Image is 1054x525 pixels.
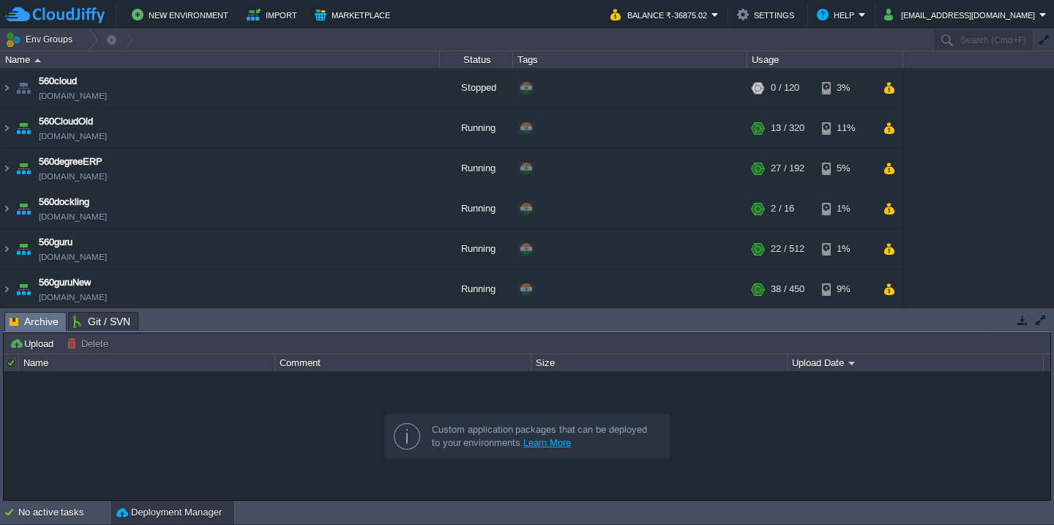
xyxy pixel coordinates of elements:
[39,290,107,305] a: [DOMAIN_NAME]
[771,269,804,309] div: 38 / 450
[610,6,711,23] button: Balance ₹-36875.02
[10,313,59,331] span: Archive
[39,74,77,89] a: 560cloud
[514,51,747,68] div: Tags
[39,250,107,264] a: [DOMAIN_NAME]
[39,114,93,129] a: 560CloudOld
[73,313,130,330] span: Git / SVN
[67,337,113,350] button: Delete
[20,354,274,371] div: Name
[10,337,58,350] button: Upload
[39,89,107,103] a: [DOMAIN_NAME]
[13,229,34,269] img: AMDAwAAAACH5BAEAAAAALAAAAAABAAEAAAICRAEAOw==
[822,229,870,269] div: 1%
[247,6,302,23] button: Import
[5,6,105,24] img: CloudJiffy
[276,354,531,371] div: Comment
[817,6,859,23] button: Help
[39,195,89,209] a: 560dockling
[771,189,794,228] div: 2 / 16
[440,149,513,188] div: Running
[432,423,657,450] div: Custom application packages that can be deployed to your environments.
[13,149,34,188] img: AMDAwAAAACH5BAEAAAAALAAAAAABAAEAAAICRAEAOw==
[39,275,91,290] a: 560guruNew
[39,235,72,250] a: 560guru
[532,354,787,371] div: Size
[440,229,513,269] div: Running
[822,108,870,148] div: 11%
[440,108,513,148] div: Running
[1,68,12,108] img: AMDAwAAAACH5BAEAAAAALAAAAAABAAEAAAICRAEAOw==
[13,108,34,148] img: AMDAwAAAACH5BAEAAAAALAAAAAABAAEAAAICRAEAOw==
[771,68,799,108] div: 0 / 120
[1,269,12,309] img: AMDAwAAAACH5BAEAAAAALAAAAAABAAEAAAICRAEAOw==
[34,59,41,62] img: AMDAwAAAACH5BAEAAAAALAAAAAABAAEAAAICRAEAOw==
[116,505,222,520] button: Deployment Manager
[132,6,233,23] button: New Environment
[39,169,107,184] a: [DOMAIN_NAME]
[884,6,1039,23] button: [EMAIL_ADDRESS][DOMAIN_NAME]
[1,229,12,269] img: AMDAwAAAACH5BAEAAAAALAAAAAABAAEAAAICRAEAOw==
[822,189,870,228] div: 1%
[13,269,34,309] img: AMDAwAAAACH5BAEAAAAALAAAAAABAAEAAAICRAEAOw==
[39,154,102,169] a: 560degreeERP
[13,68,34,108] img: AMDAwAAAACH5BAEAAAAALAAAAAABAAEAAAICRAEAOw==
[737,6,799,23] button: Settings
[440,269,513,309] div: Running
[1,51,439,68] div: Name
[39,209,107,224] span: [DOMAIN_NAME]
[822,149,870,188] div: 5%
[441,51,512,68] div: Status
[993,466,1039,510] iframe: chat widget
[18,501,110,524] div: No active tasks
[5,29,78,50] button: Env Groups
[822,269,870,309] div: 9%
[315,6,395,23] button: Marketplace
[440,189,513,228] div: Running
[771,149,804,188] div: 27 / 192
[822,68,870,108] div: 3%
[788,354,1043,371] div: Upload Date
[440,68,513,108] div: Stopped
[1,108,12,148] img: AMDAwAAAACH5BAEAAAAALAAAAAABAAEAAAICRAEAOw==
[13,189,34,228] img: AMDAwAAAACH5BAEAAAAALAAAAAABAAEAAAICRAEAOw==
[523,437,571,448] a: Learn More
[771,229,804,269] div: 22 / 512
[1,149,12,188] img: AMDAwAAAACH5BAEAAAAALAAAAAABAAEAAAICRAEAOw==
[748,51,902,68] div: Usage
[1,189,12,228] img: AMDAwAAAACH5BAEAAAAALAAAAAABAAEAAAICRAEAOw==
[39,129,107,144] a: [DOMAIN_NAME]
[771,108,804,148] div: 13 / 320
